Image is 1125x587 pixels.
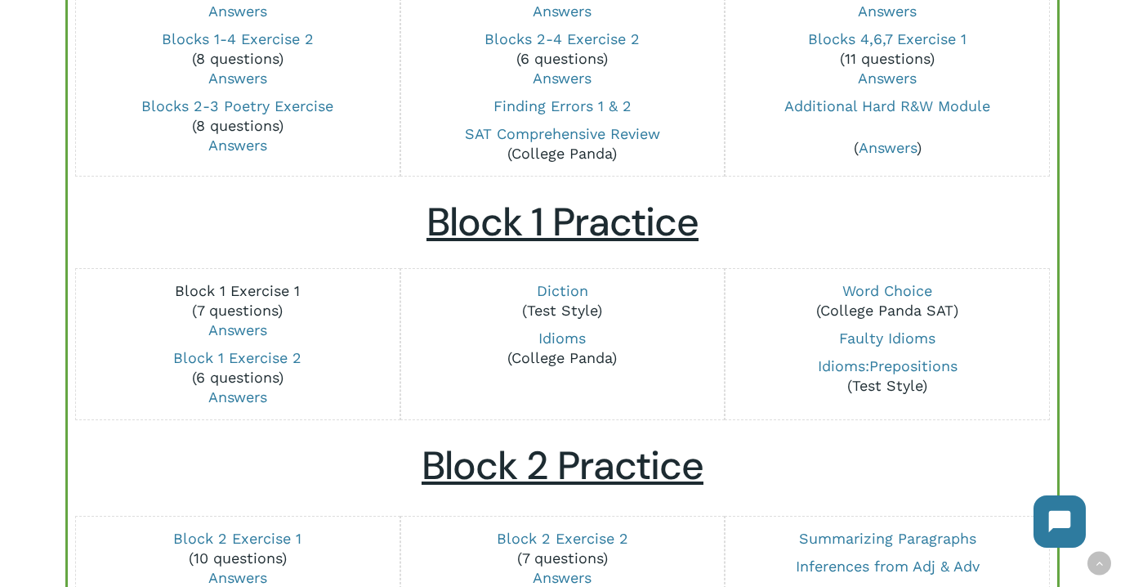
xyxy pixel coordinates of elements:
p: (College Panda) [410,124,714,164]
a: Blocks 2-3 Poetry Exercise [141,97,333,114]
p: (College Panda) [410,329,714,368]
a: Diction [537,282,588,299]
a: Word Choice [842,282,932,299]
p: (8 questions) [85,29,389,88]
p: ( ) [735,138,1039,158]
a: Answers [859,139,917,156]
a: Answers [208,388,267,406]
a: Block 1 Exercise 1 [175,282,300,299]
p: (7 questions) [85,281,389,340]
p: (11 questions) [735,29,1039,88]
a: Answers [858,2,917,20]
a: Block 1 Exercise 2 [173,349,301,366]
a: Answers [208,321,267,338]
a: Answers [533,2,592,20]
a: Answers [208,69,267,87]
u: Block 1 Practice [426,196,699,248]
a: Answers [208,569,267,586]
u: Block 2 Practice [422,440,703,491]
a: Additional Hard R&W Module [784,97,990,114]
a: Idioms [538,329,586,347]
a: Block 2 Exercise 1 [173,530,301,547]
a: Idioms:Prepositions [818,357,958,374]
a: Faulty Idioms [839,329,935,347]
a: Blocks 1-4 Exercise 2 [162,30,314,47]
a: Summarizing Paragraphs [799,530,976,547]
p: (College Panda SAT) [735,281,1039,320]
p: (Test Style) [735,356,1039,396]
a: Answers [208,137,267,154]
a: Blocks 2-4 Exercise 2 [484,30,640,47]
a: Answers [533,69,592,87]
a: Block 2 Exercise 2 [497,530,628,547]
p: (8 questions) [85,96,389,155]
a: Answers [208,2,267,20]
p: (6 questions) [85,348,389,407]
p: (6 questions) [410,29,714,88]
a: Answers [858,69,917,87]
a: Answers [533,569,592,586]
iframe: Chatbot [1017,479,1102,564]
p: (Test Style) [410,281,714,320]
a: Blocks 4,6,7 Exercise 1 [808,30,967,47]
a: Inferences from Adj & Adv [796,558,980,575]
a: SAT Comprehensive Review [465,125,660,142]
a: Finding Errors 1 & 2 [493,97,632,114]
